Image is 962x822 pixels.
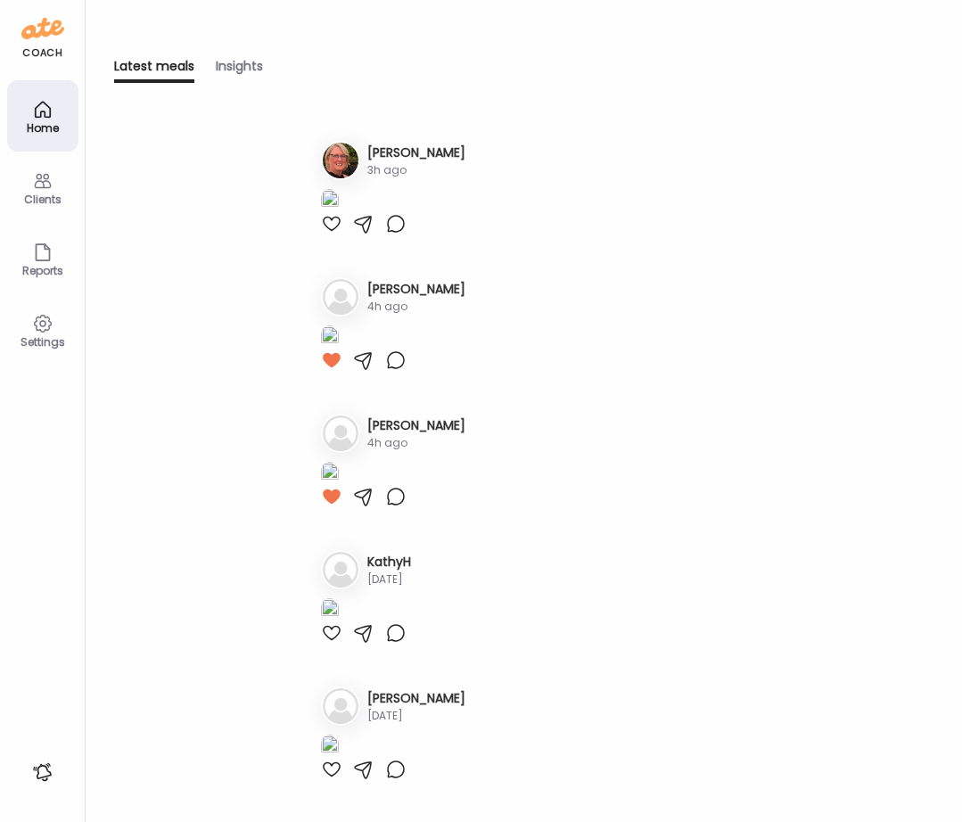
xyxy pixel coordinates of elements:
[21,14,64,43] img: ate
[367,299,465,315] div: 4h ago
[367,435,465,451] div: 4h ago
[367,689,465,708] h3: [PERSON_NAME]
[367,708,465,724] div: [DATE]
[321,325,339,349] img: images%2FTWbYycbN6VXame8qbTiqIxs9Hvy2%2FENfDBsCWQYMzxHGXlG9c%2FFAVi4LZC3hF5Ff5J33Z4_1080
[321,735,339,759] img: images%2FCVHIpVfqQGSvEEy3eBAt9lLqbdp1%2FAOTfGDfGee65sBJcryy6%2Fm222wx191GVZaOywaAHQ_1080
[323,688,358,724] img: bg-avatar-default.svg
[323,415,358,451] img: bg-avatar-default.svg
[323,143,358,178] img: avatars%2FahVa21GNcOZO3PHXEF6GyZFFpym1
[11,265,75,276] div: Reports
[22,45,62,61] div: coach
[367,571,411,588] div: [DATE]
[321,189,339,213] img: images%2FahVa21GNcOZO3PHXEF6GyZFFpym1%2F23fUYNspLZCcq3WbdSK0%2F9vcxGCZeiJvCewLNPIf9_1080
[11,193,75,205] div: Clients
[367,144,465,162] h3: [PERSON_NAME]
[367,280,465,299] h3: [PERSON_NAME]
[323,552,358,588] img: bg-avatar-default.svg
[321,462,339,486] img: images%2FZ3DZsm46RFSj8cBEpbhayiVxPSD3%2FlA7t7TefKDmzPIvtonmM%2FDMKtaVogb3xr9qRpdlaa_1080
[216,57,263,83] div: Insights
[367,162,465,178] div: 3h ago
[323,279,358,315] img: bg-avatar-default.svg
[321,598,339,622] img: images%2FMTny8fGZ1zOH0uuf6Y6gitpLC3h1%2F1MkmZnx1K4xOIxE2nvpe%2FAc70gy120h9PQ2jrbWiH_1080
[11,122,75,134] div: Home
[367,416,465,435] h3: [PERSON_NAME]
[367,553,411,571] h3: KathyH
[11,336,75,348] div: Settings
[114,57,194,83] div: Latest meals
